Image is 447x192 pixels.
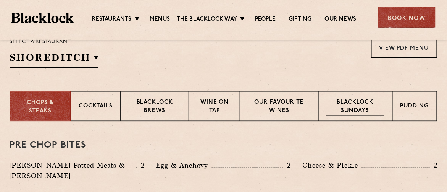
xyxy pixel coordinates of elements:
p: 2 [283,161,291,171]
h3: Pre Chop Bites [10,141,437,151]
p: [PERSON_NAME] Potted Meats & [PERSON_NAME] [10,160,136,182]
p: Blacklock Sundays [326,98,384,116]
p: Egg & Anchovy [156,160,212,171]
p: 2 [137,161,145,171]
a: Menus [150,16,170,24]
a: Restaurants [92,16,132,24]
a: Gifting [289,16,311,24]
a: View PDF Menu [371,37,437,58]
p: Cocktails [79,103,113,112]
a: Our News [325,16,357,24]
p: Our favourite wines [248,98,310,116]
h2: Shoreditch [10,51,98,68]
p: Select a restaurant [10,37,98,47]
p: Pudding [400,103,429,112]
p: Blacklock Brews [129,98,181,116]
div: Book Now [378,7,436,28]
p: Wine on Tap [197,98,232,116]
p: Cheese & Pickle [302,160,362,171]
a: People [255,16,276,24]
img: BL_Textured_Logo-footer-cropped.svg [11,13,74,23]
p: Chops & Steaks [18,99,63,116]
p: 2 [430,161,437,171]
a: The Blacklock Way [177,16,237,24]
